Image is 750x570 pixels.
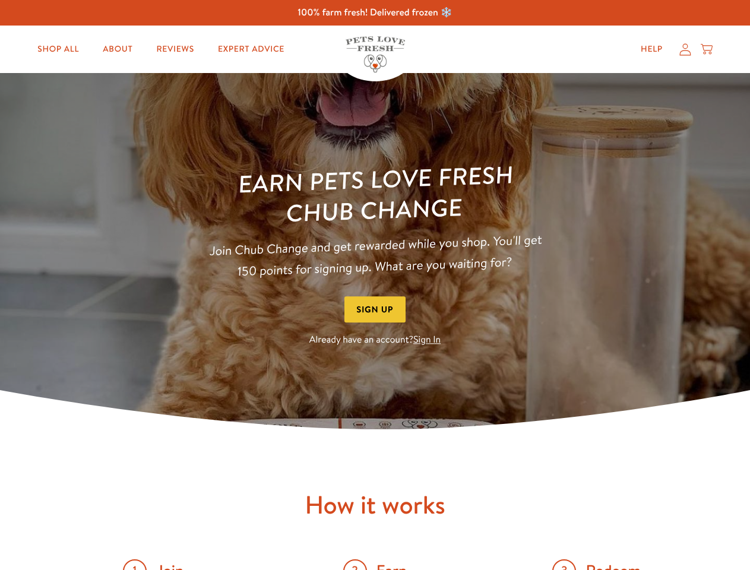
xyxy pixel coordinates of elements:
a: Expert Advice [208,37,294,61]
a: Shop All [28,37,88,61]
a: Reviews [147,37,203,61]
button: Sign Up [344,296,406,323]
a: About [93,37,142,61]
a: Sign In [413,334,441,347]
a: Help [631,37,672,61]
h1: Earn Pets Love Fresh Chub Change [202,157,548,231]
img: Pets Love Fresh [346,36,405,72]
h2: How it works [43,489,708,521]
p: Join Chub Change and get rewarded while you shop. You'll get 150 points for signing up. What are ... [203,229,548,283]
p: Already have an account? [204,332,546,349]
